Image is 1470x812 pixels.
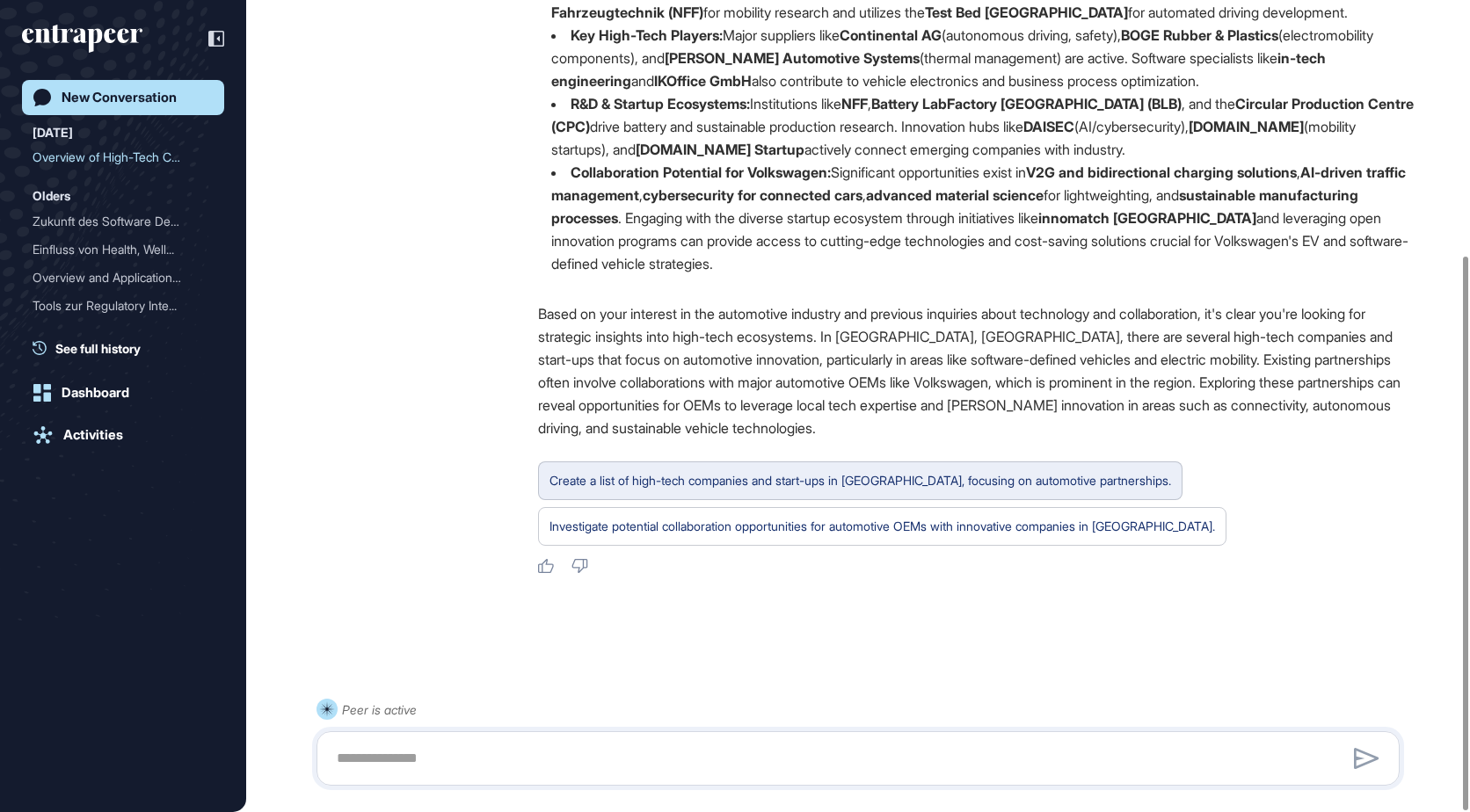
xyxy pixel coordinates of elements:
[549,515,1215,538] div: Investigate potential collaboration opportunities for automotive OEMs with innovative companies i...
[33,264,214,292] div: Overview and Applications of Sparklink Technology in the Automotive Industry and Potential Collab...
[571,95,750,112] strong: R&D & Startup Ecosystems:
[1023,118,1074,135] strong: DAISEC
[1121,26,1278,44] strong: BOGE Rubber & Plastics
[841,95,868,112] strong: NFF
[571,26,723,44] strong: Key High-Tech Players:
[33,143,200,171] div: Overview of High-Tech Com...
[55,339,141,358] span: See full history
[654,72,752,90] strong: IKOffice GmbH
[33,236,200,264] div: Einfluss von Health, Well...
[33,122,73,143] div: [DATE]
[538,92,1414,161] li: Institutions like , , and the drive battery and sustainable production research. Innovation hubs ...
[62,90,177,105] div: New Conversation
[33,143,214,171] div: Overview of High-Tech Companies and Start-Ups in Lower Saxony, Germany, with a Focus on Automotiv...
[33,236,214,264] div: Einfluss von Health, Well-Being und Self-Optimization im Kontext der Automobilindustrie und Socia...
[22,375,224,410] a: Dashboard
[1038,209,1256,227] strong: innomatch [GEOGRAPHIC_DATA]
[643,186,862,204] strong: cybersecurity for connected cars
[33,292,214,320] div: Tools zur Regulatory Intelligence: Funktionen und Open Source-Status
[538,161,1414,275] li: Significant opportunities exist in , , , for lightweighting, and . Engaging with the diverse star...
[636,141,804,158] strong: [DOMAIN_NAME] Startup
[342,699,417,721] div: Peer is active
[665,49,920,67] strong: [PERSON_NAME] Automotive Systems
[538,24,1414,92] li: Major suppliers like (autonomous driving, safety), (electromobility components), and (thermal man...
[925,4,1128,21] strong: Test Bed [GEOGRAPHIC_DATA]
[22,25,142,53] div: entrapeer-logo
[33,339,224,358] a: See full history
[840,26,942,44] strong: Continental AG
[538,302,1414,439] p: Based on your interest in the automotive industry and previous inquiries about technology and col...
[33,292,200,320] div: Tools zur Regulatory Inte...
[571,163,831,181] strong: Collaboration Potential for Volkswagen:
[63,427,123,443] div: Activities
[22,417,224,453] a: Activities
[1026,163,1297,181] strong: V2G and bidirectional charging solutions
[1189,118,1304,135] strong: [DOMAIN_NAME]
[549,469,1171,492] div: Create a list of high-tech companies and start-ups in [GEOGRAPHIC_DATA], focusing on automotive p...
[33,185,70,207] div: Olders
[33,207,214,236] div: Zukunft des Software Defined Vehicle: Wertschöpfung, Anwendungsbereiche und Schlüsselrollen
[22,80,224,115] a: New Conversation
[62,385,129,401] div: Dashboard
[871,95,1182,112] strong: Battery LabFactory [GEOGRAPHIC_DATA] (BLB)
[866,186,1044,204] strong: advanced material science
[33,264,200,292] div: Overview and Applications...
[33,207,200,236] div: Zukunft des Software Defi...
